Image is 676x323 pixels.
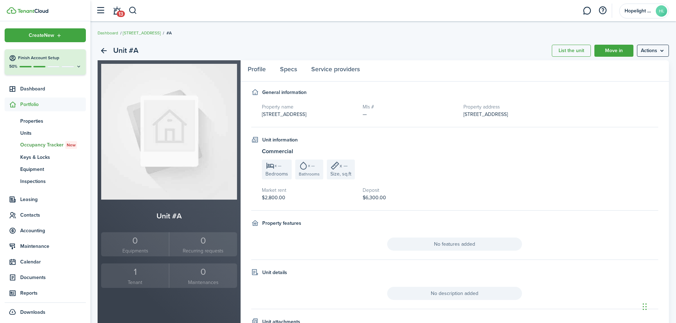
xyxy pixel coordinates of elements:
a: 0Recurring requests [169,232,237,257]
button: Finish Account Setup50% [5,49,86,75]
iframe: Chat Widget [641,289,676,323]
span: [STREET_ADDRESS] [262,111,306,118]
a: List the unit [552,45,591,57]
span: $6,300.00 [363,194,386,201]
img: TenantCloud [17,9,48,13]
p: 50% [9,63,18,69]
a: Equipment [5,163,86,175]
h4: Unit information [262,136,298,144]
span: Dashboard [20,85,86,93]
h2: Unit #A [113,45,138,57]
span: Reports [20,289,86,297]
span: Units [20,129,86,137]
span: Maintenance [20,243,86,250]
a: Back [98,45,110,57]
span: Leasing [20,196,86,203]
span: Contacts [20,211,86,219]
button: Open menu [637,45,669,57]
span: 13 [117,11,125,17]
div: 0 [103,234,167,247]
a: Service providers [304,60,367,82]
span: $2,800.00 [262,194,285,201]
span: x — [340,162,348,169]
div: 0 [171,234,235,247]
a: 0Equipments [101,232,169,257]
span: Documents [20,274,86,281]
img: Unit avatar [101,64,237,200]
span: Properties [20,117,86,125]
div: Drag [643,296,647,317]
a: Dashboard [98,30,118,36]
a: Dashboard [5,82,86,96]
span: #A [166,30,172,36]
a: Specs [273,60,304,82]
span: Size, sq.ft [330,170,351,178]
a: 1Tenant [101,263,169,288]
span: x — [308,163,315,168]
span: No features added [387,238,522,251]
span: — [363,111,367,118]
span: Create New [29,33,54,38]
small: Recurring requests [171,247,235,255]
h4: General information [262,89,307,96]
h5: Deposit [363,186,456,194]
small: Tenant [103,279,167,286]
h4: Unit details [262,269,287,276]
a: [STREET_ADDRESS] [123,30,161,36]
h5: Mls # [363,103,456,111]
span: Portfolio [20,101,86,108]
span: Bathrooms [299,171,320,177]
span: Equipment [20,166,86,173]
div: 0 [171,265,235,279]
h4: Finish Account Setup [18,55,82,61]
span: No description added [387,287,522,300]
a: Profile [241,60,273,82]
button: Open resource center [597,5,609,17]
avatar-text: HL [656,5,667,17]
img: TenantCloud [7,7,16,14]
a: Inspections [5,175,86,187]
span: x — [275,163,281,168]
a: Keys & Locks [5,151,86,163]
a: Messaging [580,2,594,20]
small: Maintenances [171,279,235,286]
span: Bedrooms [265,170,288,178]
h5: Property address [463,103,658,111]
a: Properties [5,115,86,127]
span: Accounting [20,227,86,234]
h2: Unit #A [101,210,237,222]
button: Open menu [5,28,86,42]
a: Reports [5,286,86,300]
span: Calendar [20,258,86,266]
h5: Property name [262,103,356,111]
span: Hopelight LLC [625,9,653,13]
a: 0Maintenances [169,263,237,288]
h3: Commercial [262,147,659,156]
a: Move in [594,45,633,57]
a: Occupancy TrackerNew [5,139,86,151]
span: Inspections [20,178,86,185]
a: Notifications [110,2,123,20]
span: Downloads [20,308,45,316]
span: Occupancy Tracker [20,141,86,149]
span: Keys & Locks [20,154,86,161]
h5: Market rent [262,186,356,194]
span: New [67,142,76,148]
h4: Property features [262,219,301,227]
span: [STREET_ADDRESS] [463,111,508,118]
a: Units [5,127,86,139]
div: 1 [103,265,167,279]
small: Equipments [103,247,167,255]
button: Open sidebar [94,4,107,17]
menu-btn: Actions [637,45,669,57]
button: Search [128,5,137,17]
